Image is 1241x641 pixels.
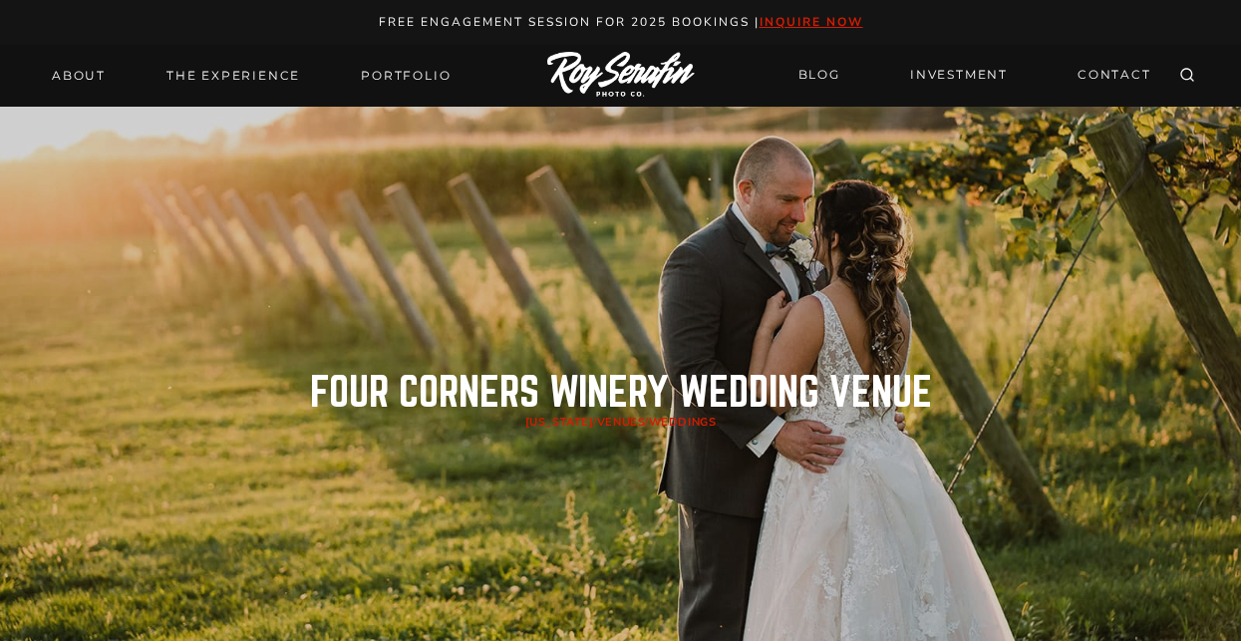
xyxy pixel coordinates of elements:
[310,373,932,413] h1: Four Corners Winery Wedding Venue
[349,62,463,90] a: Portfolio
[155,62,312,90] a: THE EXPERIENCE
[786,58,852,93] a: BLOG
[786,58,1163,93] nav: Secondary Navigation
[597,415,645,430] a: Venues
[1173,62,1201,90] button: View Search Form
[40,62,463,90] nav: Primary Navigation
[1066,58,1163,93] a: CONTACT
[760,14,863,30] a: inquire now
[525,415,594,430] a: [US_STATE]
[547,52,695,99] img: Logo of Roy Serafin Photo Co., featuring stylized text in white on a light background, representi...
[525,415,717,430] span: / /
[22,12,1220,33] p: Free engagement session for 2025 Bookings |
[40,62,118,90] a: About
[649,415,716,430] a: Weddings
[898,58,1020,93] a: INVESTMENT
